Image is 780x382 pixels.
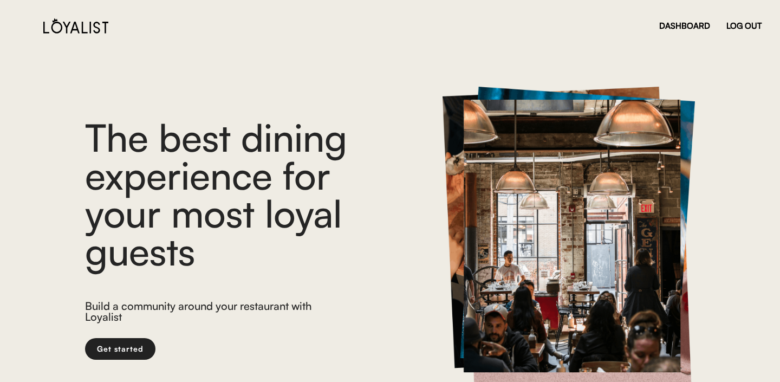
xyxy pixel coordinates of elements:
[85,301,322,325] div: Build a community around your restaurant with Loyalist
[659,22,710,30] div: DASHBOARD
[726,22,762,30] div: LOG OUT
[85,118,410,270] div: The best dining experience for your most loyal guests
[85,338,155,360] button: Get started
[43,18,108,34] img: Loyalist%20Logo%20Black.svg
